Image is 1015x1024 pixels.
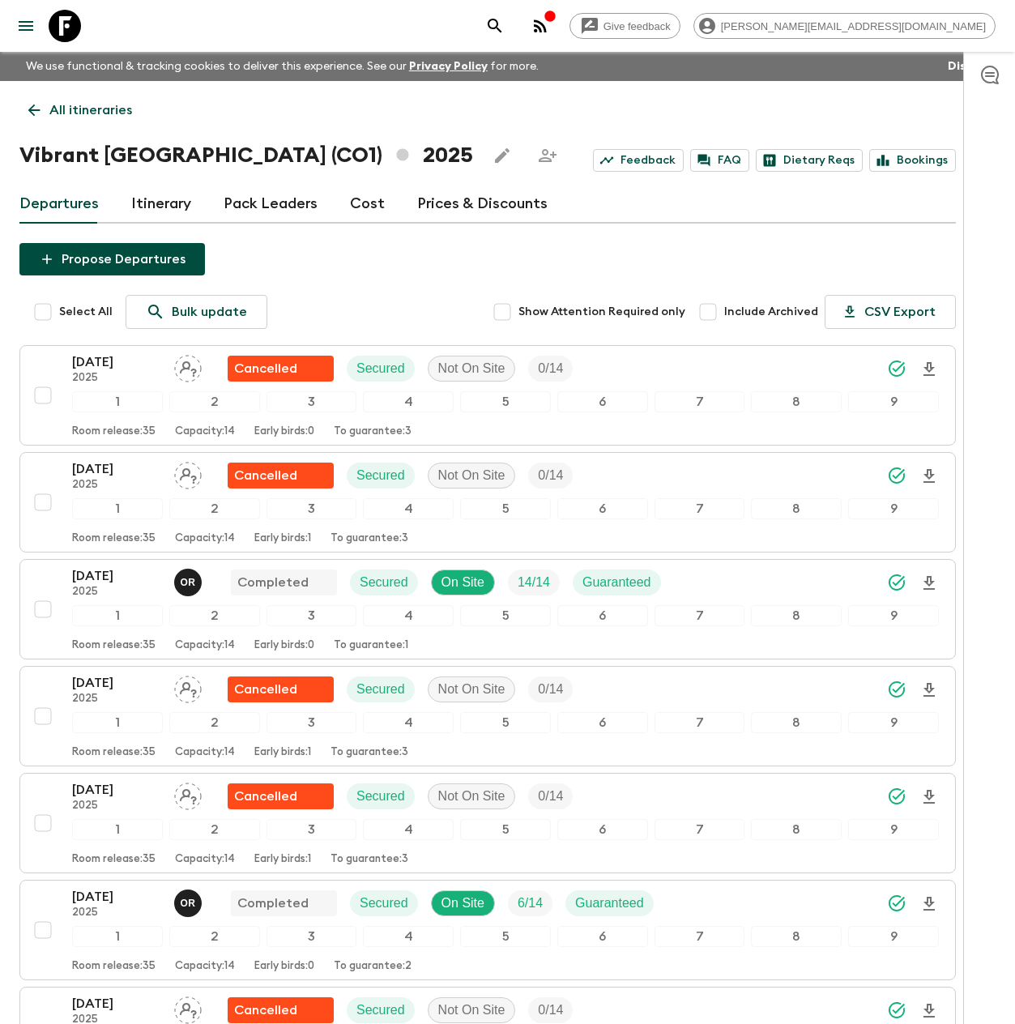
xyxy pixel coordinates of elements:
[19,452,956,553] button: [DATE]2025Assign pack leaderFlash Pack cancellationSecuredNot On SiteTrip Fill123456789Room relea...
[363,712,454,733] div: 4
[441,894,484,913] p: On Site
[887,359,906,378] svg: Synced Successfully
[234,680,297,699] p: Cancelled
[751,819,842,840] div: 8
[848,605,939,626] div: 9
[169,391,260,412] div: 2
[655,926,745,947] div: 7
[887,680,906,699] svg: Synced Successfully
[944,55,996,78] button: Dismiss
[72,819,163,840] div: 1
[655,605,745,626] div: 7
[356,680,405,699] p: Secured
[431,570,495,595] div: On Site
[72,853,156,866] p: Room release: 35
[751,926,842,947] div: 8
[72,746,156,759] p: Room release: 35
[267,926,357,947] div: 3
[19,94,141,126] a: All itineraries
[655,498,745,519] div: 7
[531,139,564,172] span: Share this itinerary
[347,997,415,1023] div: Secured
[356,787,405,806] p: Secured
[569,13,680,39] a: Give feedback
[417,185,548,224] a: Prices & Discounts
[175,853,235,866] p: Capacity: 14
[174,1001,202,1014] span: Assign pack leader
[175,746,235,759] p: Capacity: 14
[234,466,297,485] p: Cancelled
[693,13,996,39] div: [PERSON_NAME][EMAIL_ADDRESS][DOMAIN_NAME]
[72,372,161,385] p: 2025
[528,676,573,702] div: Trip Fill
[347,463,415,489] div: Secured
[174,681,202,693] span: Assign pack leader
[431,890,495,916] div: On Site
[19,185,99,224] a: Departures
[169,498,260,519] div: 2
[169,926,260,947] div: 2
[528,997,573,1023] div: Trip Fill
[848,391,939,412] div: 9
[72,605,163,626] div: 1
[72,800,161,813] p: 2025
[72,586,161,599] p: 2025
[19,243,205,275] button: Propose Departures
[72,498,163,519] div: 1
[751,605,842,626] div: 8
[350,570,418,595] div: Secured
[582,573,651,592] p: Guaranteed
[347,676,415,702] div: Secured
[655,391,745,412] div: 7
[331,532,408,545] p: To guarantee: 3
[428,997,516,1023] div: Not On Site
[334,960,412,973] p: To guarantee: 2
[919,1001,939,1021] svg: Download Onboarding
[72,391,163,412] div: 1
[428,463,516,489] div: Not On Site
[72,532,156,545] p: Room release: 35
[593,149,684,172] a: Feedback
[363,391,454,412] div: 4
[363,498,454,519] div: 4
[72,994,161,1013] p: [DATE]
[460,819,551,840] div: 5
[267,605,357,626] div: 3
[887,573,906,592] svg: Synced Successfully
[460,498,551,519] div: 5
[19,139,473,172] h1: Vibrant [GEOGRAPHIC_DATA] (CO1) 2025
[19,345,956,446] button: [DATE]2025Assign pack leaderFlash Pack cancellationSecuredNot On SiteTrip Fill123456789Room relea...
[331,746,408,759] p: To guarantee: 3
[518,894,543,913] p: 6 / 14
[655,819,745,840] div: 7
[409,61,488,72] a: Privacy Policy
[19,52,545,81] p: We use functional & tracking cookies to deliver this experience. See our for more.
[72,425,156,438] p: Room release: 35
[528,356,573,382] div: Trip Fill
[228,997,334,1023] div: Flash Pack cancellation
[438,1001,505,1020] p: Not On Site
[575,894,644,913] p: Guaranteed
[267,712,357,733] div: 3
[538,680,563,699] p: 0 / 14
[72,926,163,947] div: 1
[887,1001,906,1020] svg: Synced Successfully
[72,459,161,479] p: [DATE]
[228,463,334,489] div: Flash Pack cancellation
[438,680,505,699] p: Not On Site
[479,10,511,42] button: search adventures
[751,391,842,412] div: 8
[356,466,405,485] p: Secured
[428,676,516,702] div: Not On Site
[655,712,745,733] div: 7
[254,746,311,759] p: Early birds: 1
[538,1001,563,1020] p: 0 / 14
[919,787,939,807] svg: Download Onboarding
[174,787,202,800] span: Assign pack leader
[174,574,205,587] span: Oscar Rincon
[460,926,551,947] div: 5
[169,712,260,733] div: 2
[919,894,939,914] svg: Download Onboarding
[169,819,260,840] div: 2
[175,425,235,438] p: Capacity: 14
